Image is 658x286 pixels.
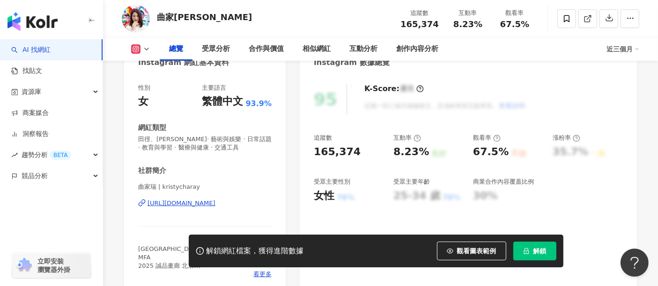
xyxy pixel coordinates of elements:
[138,183,272,191] span: 曲家瑞 | kristycharay
[11,66,42,76] a: 找貼文
[364,84,424,94] div: K-Score :
[473,178,534,186] div: 商業合作內容覆蓋比例
[11,108,49,118] a: 商案媒合
[400,8,439,18] div: 追蹤數
[202,43,230,55] div: 受眾分析
[11,152,18,158] span: rise
[314,189,334,203] div: 女性
[314,57,390,68] div: Instagram 數據總覽
[303,43,331,55] div: 相似網紅
[37,257,70,274] span: 立即安裝 瀏覽器外掛
[513,242,556,260] button: 解鎖
[22,165,48,186] span: 競品分析
[7,12,58,31] img: logo
[457,247,496,255] span: 觀看圖表範例
[500,20,529,29] span: 67.5%
[533,247,547,255] span: 解鎖
[202,84,226,92] div: 主要語言
[138,135,272,152] span: 田徑、[PERSON_NAME]· 藝術與娛樂 · 日常話題 · 教育與學習 · 醫療與健康 · 交通工具
[22,144,71,165] span: 趨勢分析
[15,258,33,273] img: chrome extension
[396,43,438,55] div: 創作內容分析
[138,166,166,176] div: 社群簡介
[314,178,350,186] div: 受眾主要性別
[314,134,332,142] div: 追蹤數
[453,20,482,29] span: 8.23%
[437,242,506,260] button: 觀看圖表範例
[22,81,41,102] span: 資源庫
[523,248,530,254] span: lock
[138,84,150,92] div: 性別
[314,145,361,159] div: 165,374
[497,8,532,18] div: 觀看率
[122,5,150,33] img: KOL Avatar
[138,57,229,68] div: Instagram 網紅基本資料
[245,99,272,109] span: 93.9%
[169,43,183,55] div: 總覽
[148,199,215,207] div: [URL][DOMAIN_NAME]
[11,45,51,55] a: searchAI 找網紅
[393,145,429,159] div: 8.23%
[138,123,166,133] div: 網紅類型
[12,253,91,278] a: chrome extension立即安裝 瀏覽器外掛
[393,178,430,186] div: 受眾主要年齡
[249,43,284,55] div: 合作與價值
[606,42,639,57] div: 近三個月
[450,8,486,18] div: 互動率
[138,199,272,207] a: [URL][DOMAIN_NAME]
[253,270,272,279] span: 看更多
[157,11,252,23] div: 曲家[PERSON_NAME]
[393,134,421,142] div: 互動率
[400,19,439,29] span: 165,374
[50,150,71,160] div: BETA
[138,94,148,109] div: 女
[207,246,304,256] div: 解鎖網紅檔案，獲得進階數據
[11,129,49,139] a: 洞察報告
[202,94,243,109] div: 繁體中文
[473,134,501,142] div: 觀看率
[349,43,377,55] div: 互動分析
[553,134,580,142] div: 漲粉率
[473,145,509,159] div: 67.5%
